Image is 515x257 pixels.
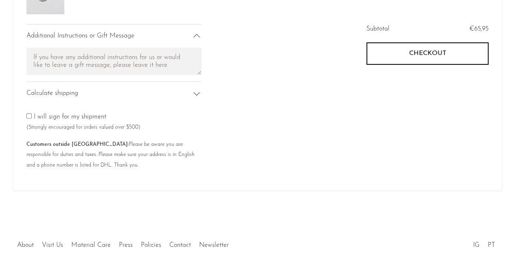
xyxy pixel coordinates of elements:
a: About [17,242,34,248]
span: Calculate shipping [26,88,78,99]
ul: Social Medias [469,235,499,251]
div: Calculate shipping [26,81,202,105]
textarea: Cart note [26,48,202,75]
span: Subtotal [366,24,390,35]
div: Additional Instructions or Gift Message [26,24,202,48]
a: Policies [141,242,161,248]
b: Customers outside [GEOGRAPHIC_DATA]: [26,142,129,147]
span: Additional Instructions or Gift Message [26,31,134,42]
span: €65,95 [469,26,489,32]
a: Material Care [71,242,111,248]
label: I will sign for my shipment [26,114,140,131]
a: PT [487,242,495,248]
ul: Quick links [13,235,233,251]
a: Visit Us [42,242,63,248]
small: Please be aware you are responsible for duties and taxes. Please make sure your address is in Eng... [26,142,195,168]
span: Checkout [409,50,446,57]
button: Checkout [366,42,489,64]
a: Press [119,242,133,248]
a: Contact [169,242,191,248]
iframe: PayPal-paypal [366,79,489,101]
small: (Strongly encouraged for orders valued over $500) [26,125,140,130]
a: IG [473,242,479,248]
